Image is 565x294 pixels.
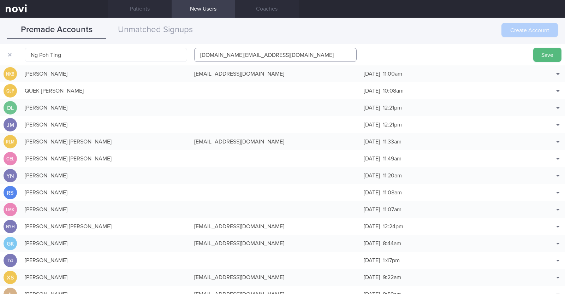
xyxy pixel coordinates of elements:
div: JM [4,118,17,132]
div: GK [4,237,17,251]
div: [EMAIL_ADDRESS][DOMAIN_NAME] [191,67,360,81]
div: YN [4,169,17,183]
div: [PERSON_NAME] [21,202,191,217]
span: [DATE] [364,105,380,111]
div: [PERSON_NAME] [21,101,191,115]
span: 11:49am [383,156,402,161]
div: CEL [5,152,16,166]
div: [PERSON_NAME] [21,118,191,132]
div: [EMAIL_ADDRESS][DOMAIN_NAME] [191,135,360,149]
span: 11:33am [383,139,402,145]
div: [PERSON_NAME] [21,169,191,183]
div: [PERSON_NAME] [21,236,191,251]
button: Save [533,48,561,62]
div: [PERSON_NAME] [21,270,191,284]
div: [PERSON_NAME] [21,186,191,200]
span: 11:00am [383,71,402,77]
span: 8:44am [383,241,401,246]
span: [DATE] [364,71,380,77]
input: John Doe [25,48,187,62]
div: [EMAIL_ADDRESS][DOMAIN_NAME] [191,219,360,234]
div: RS [4,186,17,200]
div: [PERSON_NAME] [21,67,191,81]
input: email@novi-health.com [194,48,357,62]
div: XS [4,271,17,284]
div: NKB [5,67,16,81]
span: 1:47pm [383,258,400,263]
div: LMK [5,203,16,217]
span: [DATE] [364,190,380,195]
span: 11:20am [383,173,402,178]
span: [DATE] [364,241,380,246]
button: Premade Accounts [7,21,106,39]
span: [DATE] [364,258,380,263]
span: [DATE] [364,156,380,161]
span: [DATE] [364,275,380,280]
span: [DATE] [364,207,380,212]
span: 10:08am [383,88,404,94]
span: [DATE] [364,173,380,178]
span: [DATE] [364,139,380,145]
div: [PERSON_NAME] [PERSON_NAME] [21,135,191,149]
span: 9:22am [383,275,401,280]
div: [PERSON_NAME] [PERSON_NAME] [21,152,191,166]
div: QJP [5,84,16,98]
span: 12:21pm [383,105,402,111]
div: DL [4,101,17,115]
div: [PERSON_NAME] [PERSON_NAME] [21,219,191,234]
div: TYJ [5,254,16,267]
span: [DATE] [364,224,380,229]
div: [EMAIL_ADDRESS][DOMAIN_NAME] [191,236,360,251]
div: [EMAIL_ADDRESS][DOMAIN_NAME] [191,270,360,284]
span: [DATE] [364,122,380,128]
span: [DATE] [364,88,380,94]
span: 12:24pm [383,224,403,229]
div: [PERSON_NAME] [21,253,191,267]
div: NYH [5,220,16,234]
span: 11:07am [383,207,402,212]
button: Unmatched Signups [106,21,205,39]
div: RLM [5,135,16,149]
span: 11:08am [383,190,402,195]
div: QUEK [PERSON_NAME] [21,84,191,98]
span: 12:21pm [383,122,402,128]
